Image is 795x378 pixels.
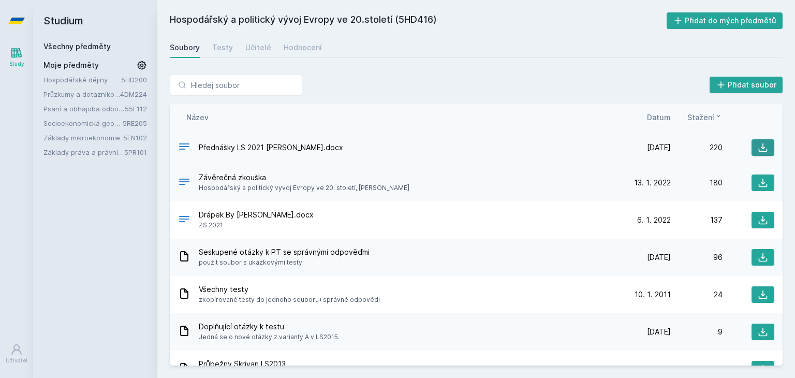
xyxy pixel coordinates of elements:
span: Průbežny Skrivan LS2013 [199,359,286,369]
a: Testy [212,37,233,58]
div: 96 [671,252,723,263]
span: Závěrečná zkouška [199,172,409,183]
a: Hospodářské dějiny [43,75,121,85]
span: [DATE] [647,252,671,263]
a: 5HD200 [121,76,147,84]
button: Název [186,112,209,123]
div: Učitelé [245,42,271,53]
a: Uživatel [2,338,31,370]
a: Soubory [170,37,200,58]
a: Psaní a obhajoba odborné práce [43,104,125,114]
div: 4 [671,364,723,374]
span: Hospodářský a politický vyvoj Evropy ve 20. století, [PERSON_NAME] [199,183,409,193]
div: Testy [212,42,233,53]
button: Stažení [687,112,723,123]
div: Study [9,60,24,68]
span: 13. 1. 2022 [634,178,671,188]
div: Soubory [170,42,200,53]
span: Stažení [687,112,714,123]
div: 180 [671,178,723,188]
input: Hledej soubor [170,75,302,95]
a: 5RE205 [123,119,147,127]
h2: Hospodářský a politický vývoj Evropy ve 20.století (5HD416) [170,12,667,29]
a: Učitelé [245,37,271,58]
span: Drápek By [PERSON_NAME].docx [199,210,314,220]
span: [DATE] [647,364,671,374]
div: 220 [671,142,723,153]
span: 10. 1. 2011 [635,289,671,300]
a: Základy mikroekonomie [43,133,123,143]
div: .DOCX [178,176,190,191]
span: Doplňující otázky k testu [199,322,340,332]
a: 5PR101 [124,148,147,156]
span: Seskupené otázky k PT se správnými odpověďmi [199,247,370,257]
span: zkopírované testy do jednoho souboru+správné odpovědi [199,295,380,305]
button: Přidat do mých předmětů [667,12,783,29]
span: použit soubor s ukázkovými testy [199,257,370,268]
span: Přednášky LS 2021 [PERSON_NAME].docx [199,142,343,153]
div: DOCX [178,140,190,155]
span: [DATE] [647,142,671,153]
span: 6. 1. 2022 [637,215,671,225]
div: 24 [671,289,723,300]
a: Hodnocení [284,37,322,58]
div: DOCX [178,213,190,228]
span: Moje předměty [43,60,99,70]
button: Datum [647,112,671,123]
a: 5EN102 [123,134,147,142]
div: Uživatel [6,357,27,365]
a: 4DM224 [120,90,147,98]
div: 9 [671,327,723,337]
a: Study [2,41,31,73]
a: Průzkumy a dotazníková šetření [43,89,120,99]
span: Jedná se o nové otázky z varianty A v LS2015. [199,332,340,342]
span: [DATE] [647,327,671,337]
a: Základy práva a právní nauky [43,147,124,157]
div: Hodnocení [284,42,322,53]
a: Socioekonomická geografie [43,118,123,128]
button: Přidat soubor [710,77,783,93]
a: Všechny předměty [43,42,111,51]
span: Všechny testy [199,284,380,295]
span: ZS 2021 [199,220,314,230]
div: 137 [671,215,723,225]
a: 55F112 [125,105,147,113]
